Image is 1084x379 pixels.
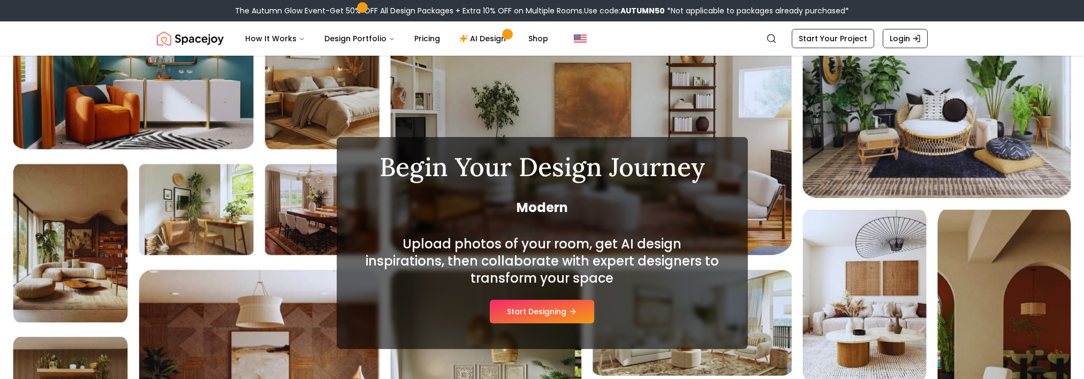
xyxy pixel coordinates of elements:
[574,32,587,45] img: United States
[362,236,722,287] h2: Upload photos of your room, get AI design inspirations, then collaborate with expert designers to...
[362,154,722,180] h1: Begin Your Design Journey
[362,199,722,216] span: Modern
[451,28,518,49] a: AI Design
[157,28,224,49] a: Spacejoy
[665,5,849,16] span: *Not applicable to packages already purchased*
[620,5,665,16] b: AUTUMN50
[490,300,594,323] button: Start Designing
[157,28,224,49] img: Spacejoy Logo
[235,5,849,16] div: The Autumn Glow Event-Get 50% OFF All Design Packages + Extra 10% OFF on Multiple Rooms.
[237,28,557,49] nav: Main
[883,29,928,48] a: Login
[406,28,449,49] a: Pricing
[157,21,928,56] nav: Global
[237,28,314,49] button: How It Works
[316,28,404,49] button: Design Portfolio
[520,28,557,49] a: Shop
[792,29,874,48] a: Start Your Project
[584,5,665,16] span: Use code:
